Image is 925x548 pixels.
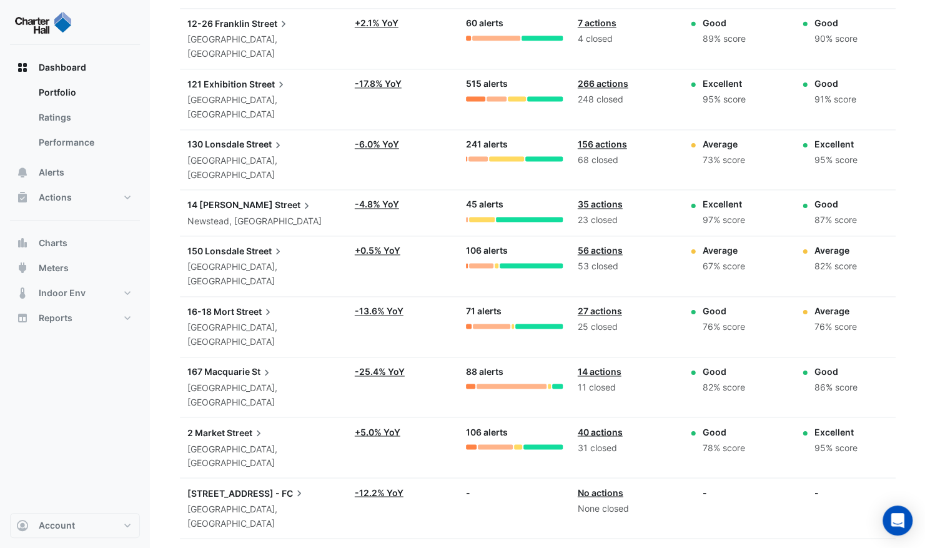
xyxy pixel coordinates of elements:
a: 7 actions [578,17,616,28]
span: Street [275,197,313,211]
a: Ratings [29,105,140,130]
div: 106 alerts [466,425,562,439]
a: Portfolio [29,80,140,105]
a: -6.0% YoY [355,139,399,149]
a: 35 actions [578,199,623,209]
a: -12.2% YoY [355,487,403,497]
button: Reports [10,306,140,331]
div: 31 closed [578,441,674,455]
div: 53 closed [578,259,674,274]
div: [GEOGRAPHIC_DATA], [GEOGRAPHIC_DATA] [187,321,340,349]
div: 68 closed [578,153,674,167]
div: Good [703,365,745,378]
app-icon: Meters [16,262,29,274]
button: Account [10,513,140,538]
span: [STREET_ADDRESS] - [187,487,280,498]
div: 82% score [703,381,745,395]
span: Street [249,77,287,91]
a: 56 actions [578,245,623,256]
a: -17.8% YoY [355,78,402,89]
div: [GEOGRAPHIC_DATA], [GEOGRAPHIC_DATA] [187,442,340,471]
app-icon: Dashboard [16,61,29,74]
span: 150 Lonsdale [187,246,244,256]
div: 25 closed [578,320,674,334]
div: [GEOGRAPHIC_DATA], [GEOGRAPHIC_DATA] [187,154,340,182]
div: [GEOGRAPHIC_DATA], [GEOGRAPHIC_DATA] [187,502,340,531]
div: Excellent [703,197,745,211]
div: Good [703,16,746,29]
app-icon: Reports [16,312,29,324]
app-icon: Indoor Env [16,287,29,299]
div: 82% score [814,259,857,274]
div: 86% score [814,381,858,395]
div: 67% score [703,259,745,274]
span: Indoor Env [39,287,86,299]
img: Company Logo [15,10,71,35]
span: Street [227,425,265,439]
span: 121 Exhibition [187,79,247,89]
span: 130 Lonsdale [187,139,244,149]
a: -13.6% YoY [355,306,403,316]
span: FC [282,486,305,499]
button: Actions [10,185,140,210]
div: 88 alerts [466,365,562,379]
div: - [814,486,819,499]
span: Account [39,519,75,532]
div: 23 closed [578,213,674,227]
span: Meters [39,262,69,274]
div: Average [703,137,745,151]
span: St [252,365,273,379]
a: -25.4% YoY [355,366,405,377]
div: 89% score [703,32,746,46]
div: 11 closed [578,381,674,395]
div: Good [814,16,858,29]
a: 14 actions [578,366,621,377]
button: Alerts [10,160,140,185]
div: Excellent [814,137,858,151]
div: Average [814,244,857,257]
div: 91% score [814,92,856,107]
div: - [466,486,562,499]
span: 167 Macquarie [187,366,250,377]
div: 95% score [814,153,858,167]
a: Performance [29,130,140,155]
div: [GEOGRAPHIC_DATA], [GEOGRAPHIC_DATA] [187,93,340,122]
span: Charts [39,237,67,249]
div: Average [814,304,857,317]
span: Street [246,244,284,257]
button: Meters [10,256,140,281]
a: +0.5% YoY [355,245,400,256]
div: 95% score [814,441,858,455]
div: Newstead, [GEOGRAPHIC_DATA] [187,214,340,229]
app-icon: Alerts [16,166,29,179]
div: Excellent [814,425,858,438]
div: Open Intercom Messenger [883,506,913,536]
app-icon: Charts [16,237,29,249]
div: Good [703,425,745,438]
a: 27 actions [578,306,622,316]
button: Indoor Env [10,281,140,306]
span: Street [246,137,284,151]
div: Good [814,77,856,90]
a: -4.8% YoY [355,199,399,209]
div: 248 closed [578,92,674,107]
div: Good [703,304,745,317]
div: 71 alerts [466,304,562,319]
div: 95% score [703,92,746,107]
div: Good [814,365,858,378]
span: 16-18 Mort [187,306,234,317]
button: Dashboard [10,55,140,80]
a: 156 actions [578,139,627,149]
a: No actions [578,487,623,497]
div: 76% score [703,320,745,334]
div: [GEOGRAPHIC_DATA], [GEOGRAPHIC_DATA] [187,32,340,61]
a: 266 actions [578,78,628,89]
span: 14 [PERSON_NAME] [187,199,273,210]
div: 515 alerts [466,77,562,91]
div: 60 alerts [466,16,562,31]
div: - [703,486,707,499]
span: Dashboard [39,61,86,74]
div: [GEOGRAPHIC_DATA], [GEOGRAPHIC_DATA] [187,260,340,289]
div: None closed [578,501,674,516]
span: 12-26 Franklin [187,18,250,29]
